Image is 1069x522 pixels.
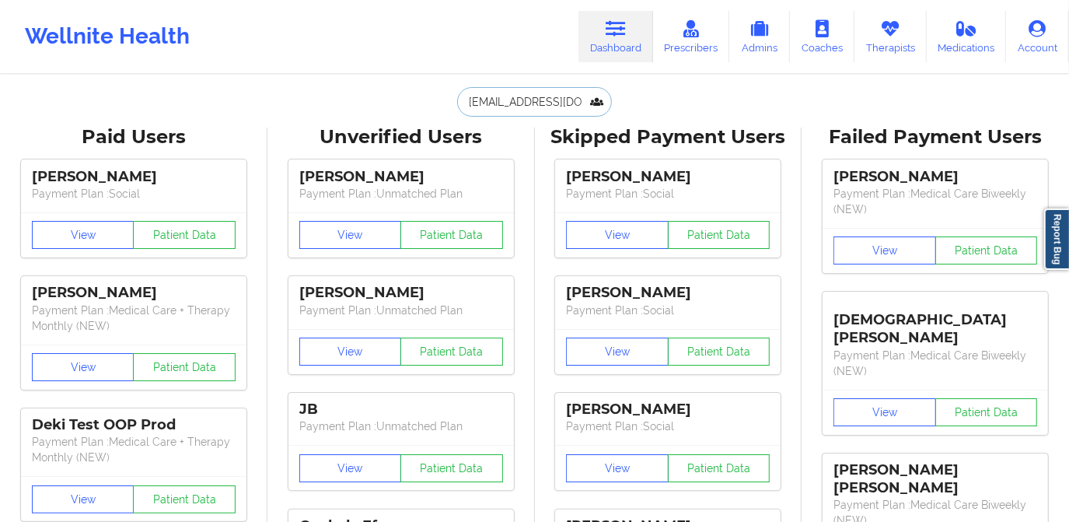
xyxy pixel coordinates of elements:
p: Payment Plan : Medical Care Biweekly (NEW) [833,348,1037,379]
div: [PERSON_NAME] [PERSON_NAME] [833,461,1037,497]
button: View [833,398,936,426]
a: Account [1006,11,1069,62]
a: Coaches [790,11,854,62]
a: Report Bug [1044,208,1069,270]
div: Paid Users [11,125,257,149]
div: JB [299,401,503,419]
button: View [566,221,669,249]
div: Failed Payment Users [812,125,1058,149]
button: Patient Data [668,338,770,366]
a: Therapists [854,11,927,62]
p: Payment Plan : Social [566,186,770,201]
button: View [566,454,669,482]
button: Patient Data [133,485,236,513]
div: [PERSON_NAME] [299,284,503,302]
a: Admins [729,11,790,62]
p: Payment Plan : Social [32,186,236,201]
p: Payment Plan : Medical Care Biweekly (NEW) [833,186,1037,217]
a: Medications [927,11,1007,62]
button: Patient Data [668,454,770,482]
button: View [299,338,402,366]
button: View [299,221,402,249]
button: Patient Data [400,221,503,249]
button: View [299,454,402,482]
a: Dashboard [578,11,653,62]
div: [DEMOGRAPHIC_DATA][PERSON_NAME] [833,300,1037,347]
p: Payment Plan : Social [566,419,770,434]
div: Skipped Payment Users [546,125,791,149]
p: Payment Plan : Social [566,303,770,318]
div: [PERSON_NAME] [299,168,503,186]
button: Patient Data [668,221,770,249]
a: Prescribers [653,11,730,62]
button: View [566,338,669,366]
button: Patient Data [400,338,503,366]
p: Payment Plan : Medical Care + Therapy Monthly (NEW) [32,434,236,465]
div: Unverified Users [278,125,524,149]
div: [PERSON_NAME] [566,284,770,302]
button: Patient Data [935,236,1038,265]
div: [PERSON_NAME] [566,168,770,186]
button: View [32,485,134,513]
p: Payment Plan : Unmatched Plan [299,303,503,318]
div: Deki Test OOP Prod [32,416,236,434]
button: View [32,353,134,381]
div: [PERSON_NAME] [833,168,1037,186]
div: [PERSON_NAME] [566,401,770,419]
button: Patient Data [133,353,236,381]
button: View [32,221,134,249]
button: View [833,236,936,265]
div: [PERSON_NAME] [32,284,236,302]
p: Payment Plan : Unmatched Plan [299,419,503,434]
button: Patient Data [935,398,1038,426]
div: [PERSON_NAME] [32,168,236,186]
button: Patient Data [133,221,236,249]
p: Payment Plan : Medical Care + Therapy Monthly (NEW) [32,303,236,334]
p: Payment Plan : Unmatched Plan [299,186,503,201]
button: Patient Data [400,454,503,482]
